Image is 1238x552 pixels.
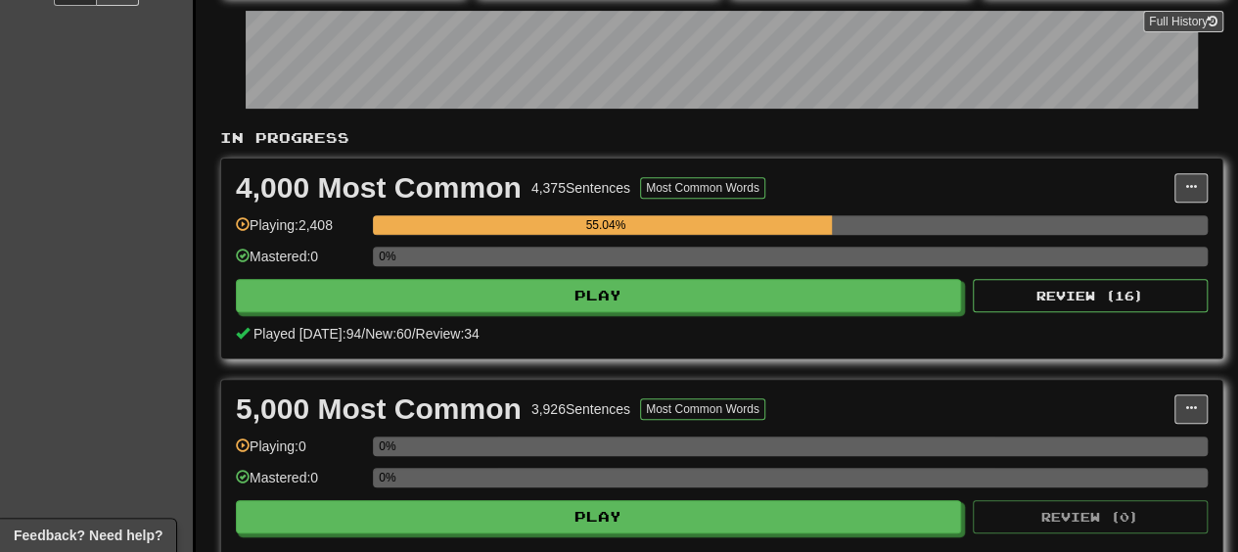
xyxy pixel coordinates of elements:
[1143,11,1223,32] a: Full History
[531,399,630,419] div: 3,926 Sentences
[973,279,1208,312] button: Review (16)
[236,437,363,469] div: Playing: 0
[361,326,365,342] span: /
[973,500,1208,533] button: Review (0)
[531,178,630,198] div: 4,375 Sentences
[236,279,961,312] button: Play
[220,128,1223,148] p: In Progress
[640,398,765,420] button: Most Common Words
[236,215,363,248] div: Playing: 2,408
[415,326,479,342] span: Review: 34
[236,173,522,203] div: 4,000 Most Common
[379,215,832,235] div: 55.04%
[236,247,363,279] div: Mastered: 0
[236,394,522,424] div: 5,000 Most Common
[640,177,765,199] button: Most Common Words
[14,526,162,545] span: Open feedback widget
[365,326,411,342] span: New: 60
[412,326,416,342] span: /
[253,326,361,342] span: Played [DATE]: 94
[236,468,363,500] div: Mastered: 0
[236,500,961,533] button: Play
